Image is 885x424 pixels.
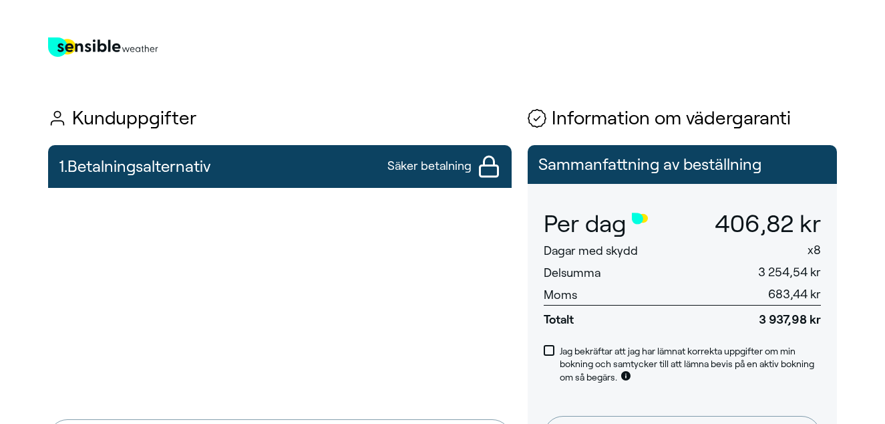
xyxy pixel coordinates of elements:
[59,150,210,183] h2: 1. Betalningsalternativ
[544,305,681,328] span: Totalt
[715,211,821,237] span: 406,82 kr
[538,156,826,173] p: Sammanfattning av beställning
[758,266,821,279] span: 3 254,54 kr
[387,158,472,175] span: Säker betalning
[544,288,577,302] span: Moms
[560,345,821,385] p: Jag bekräftar att jag har lämnat korrekta uppgifter om min bokning och samtycker till att lämna b...
[681,305,821,328] span: 3 937,98 kr
[768,288,821,301] span: 683,44 kr
[48,145,512,188] button: 1.BetalningsalternativSäker betalning
[528,108,837,129] h1: Information om vädergaranti
[48,363,512,400] iframe: PayPal-paypal
[544,266,600,280] span: Delsumma
[544,244,638,257] span: Dagar med skydd
[544,211,627,237] span: Per dag
[48,108,512,129] h1: Kunduppgifter
[808,243,821,257] span: x 8
[45,196,514,338] iframe: Ram för inmatning av säker betalning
